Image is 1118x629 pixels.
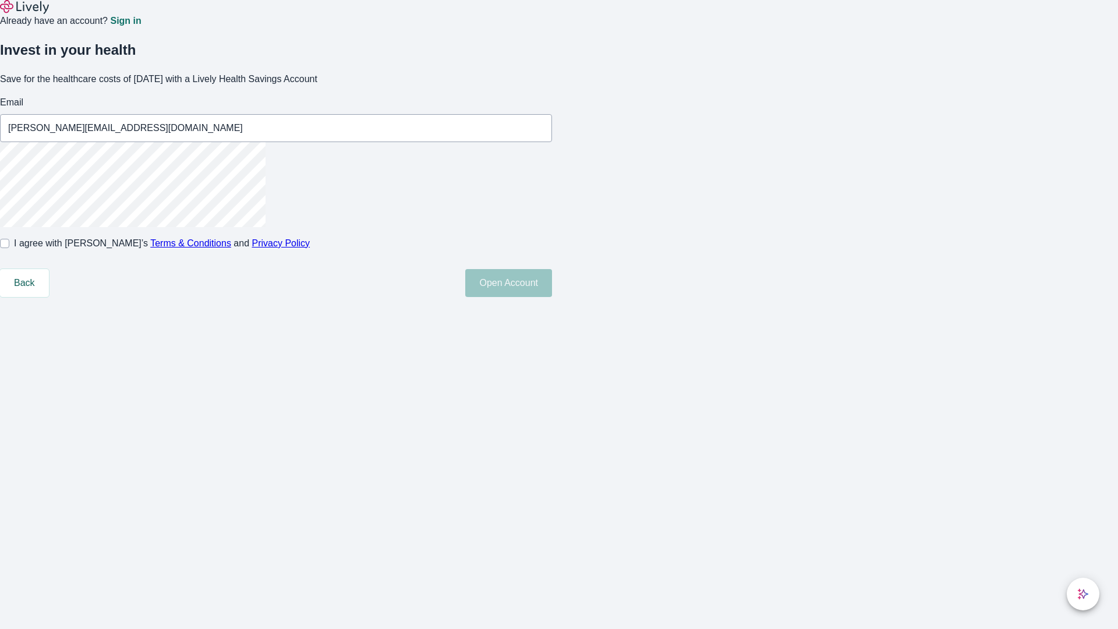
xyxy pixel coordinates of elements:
[1077,588,1089,600] svg: Lively AI Assistant
[1067,578,1099,610] button: chat
[14,236,310,250] span: I agree with [PERSON_NAME]’s and
[252,238,310,248] a: Privacy Policy
[110,16,141,26] a: Sign in
[150,238,231,248] a: Terms & Conditions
